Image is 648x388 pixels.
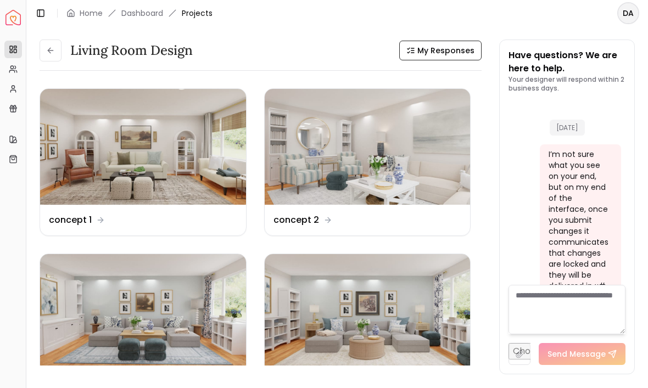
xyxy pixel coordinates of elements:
[66,8,213,19] nav: breadcrumb
[617,2,639,24] button: DA
[550,120,585,136] span: [DATE]
[509,49,625,75] p: Have questions? We are here to help.
[5,10,21,25] img: Spacejoy Logo
[121,8,163,19] a: Dashboard
[182,8,213,19] span: Projects
[265,254,471,370] img: Revision 2
[49,213,92,227] dd: concept 1
[70,42,193,59] h3: Living Room design
[417,45,474,56] span: My Responses
[618,3,638,23] span: DA
[264,88,471,236] a: concept 2concept 2
[265,89,471,205] img: concept 2
[40,89,246,205] img: concept 1
[273,213,319,227] dd: concept 2
[40,254,246,370] img: Revision 1
[399,41,482,60] button: My Responses
[5,10,21,25] a: Spacejoy
[40,88,247,236] a: concept 1concept 1
[80,8,103,19] a: Home
[509,75,625,93] p: Your designer will respond within 2 business days.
